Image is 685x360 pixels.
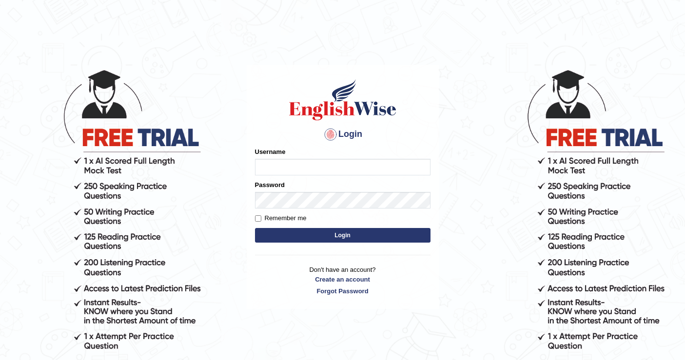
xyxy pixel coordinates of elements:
h4: Login [255,127,431,142]
button: Login [255,228,431,243]
img: Logo of English Wise sign in for intelligent practice with AI [287,78,398,122]
label: Remember me [255,213,307,223]
a: Forgot Password [255,286,431,296]
label: Password [255,180,285,189]
label: Username [255,147,286,156]
input: Remember me [255,215,261,222]
p: Don't have an account? [255,265,431,295]
a: Create an account [255,275,431,284]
